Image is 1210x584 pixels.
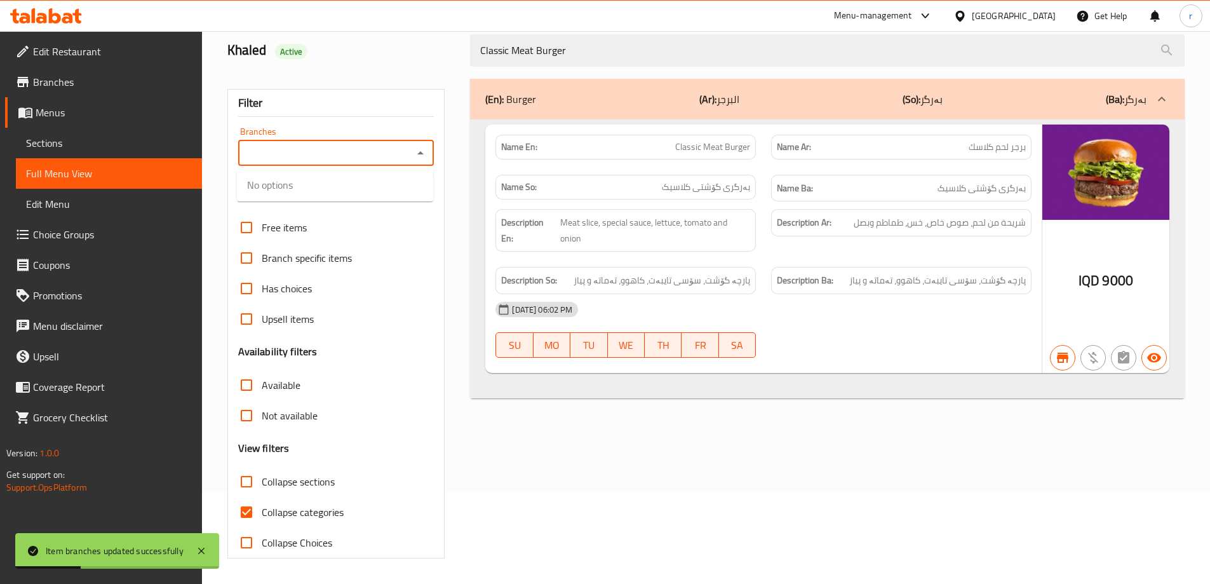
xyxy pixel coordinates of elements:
span: Version: [6,445,37,461]
button: Branch specific item [1050,345,1075,370]
strong: Name En: [501,140,537,154]
button: FR [682,332,718,358]
strong: Name Ba: [777,180,813,196]
a: Menu disclaimer [5,311,202,341]
span: Promotions [33,288,192,303]
strong: Description Ba: [777,273,833,289]
div: Item branches updated successfully [46,544,184,558]
img: mmw_638790205409301930 [1042,125,1169,220]
span: Has choices [262,281,312,296]
span: برجر لحم كلاسك [969,140,1026,154]
div: Filter [238,90,434,117]
div: Active [275,44,308,59]
span: Collapse Choices [262,535,332,550]
button: MO [534,332,570,358]
a: Menus [5,97,202,128]
span: IQD [1079,268,1099,293]
h3: Availability filters [238,344,318,359]
strong: Name So: [501,180,537,194]
span: Full Menu View [26,166,192,181]
button: Not has choices [1111,345,1136,370]
a: Upsell [5,341,202,372]
p: Burger [485,92,536,107]
span: TU [575,336,602,355]
span: شريحة من لحم، صوص خاص، خس، طماطم وبصل [854,215,1026,231]
span: Classic Meat Burger [675,140,750,154]
span: Upsell [33,349,192,364]
span: Coupons [33,257,192,273]
a: Edit Menu [16,189,202,219]
span: Available [262,377,300,393]
b: (Ar): [699,90,716,109]
strong: Description En: [501,215,558,246]
button: SA [719,332,756,358]
input: search [470,34,1185,67]
span: Meat slice, special sauce, lettuce, tomato and onion [560,215,750,246]
a: Branches [5,67,202,97]
span: r [1189,9,1192,23]
p: بەرگر [1106,92,1146,107]
a: Choice Groups [5,219,202,250]
p: بەرگر [903,92,943,107]
button: Close [412,144,429,162]
strong: Name Ar: [777,140,811,154]
a: Support.OpsPlatform [6,479,87,496]
span: Collapse sections [262,474,335,489]
span: MO [539,336,565,355]
b: (En): [485,90,504,109]
span: Collapse categories [262,505,344,520]
a: Coverage Report [5,372,202,402]
span: 1.0.0 [39,445,59,461]
span: Upsell items [262,311,314,327]
div: Menu-management [834,8,912,24]
button: Available [1141,345,1167,370]
a: Coupons [5,250,202,280]
span: بەرگری گۆشتی کلاسیک [938,180,1026,196]
a: Sections [16,128,202,158]
button: TU [570,332,607,358]
b: (Ba): [1106,90,1124,109]
button: TH [645,332,682,358]
span: [DATE] 06:02 PM [507,304,577,316]
h3: View filters [238,441,290,456]
div: (En): Burger(Ar):البرجر(So):بەرگر(Ba):بەرگر [470,119,1185,398]
span: Menus [36,105,192,120]
a: Promotions [5,280,202,311]
span: Coverage Report [33,379,192,395]
strong: Description Ar: [777,215,831,231]
p: البرجر [699,92,739,107]
span: Grocery Checklist [33,410,192,425]
span: Edit Menu [26,196,192,212]
span: بەرگری گۆشتی کلاسیک [662,180,750,194]
a: Full Menu View [16,158,202,189]
button: WE [608,332,645,358]
span: Not available [262,408,318,423]
button: Purchased item [1080,345,1106,370]
span: Choice Groups [33,227,192,242]
span: Active [275,46,308,58]
div: [GEOGRAPHIC_DATA] [972,9,1056,23]
span: Edit Restaurant [33,44,192,59]
h2: Khaled [227,41,455,60]
a: Edit Restaurant [5,36,202,67]
div: (En): Burger(Ar):البرجر(So):بەرگر(Ba):بەرگر [470,79,1185,119]
span: Get support on: [6,466,65,483]
span: Free items [262,220,307,235]
span: SA [724,336,751,355]
span: WE [613,336,640,355]
span: TH [650,336,676,355]
a: Grocery Checklist [5,402,202,433]
strong: Description So: [501,273,557,289]
div: No options [237,168,433,201]
span: Menu disclaimer [33,318,192,334]
span: پارچە گۆشت، سۆسی تایبەت، کاهوو، تەماتە و پیاز [849,273,1026,289]
span: Sections [26,135,192,151]
span: FR [687,336,713,355]
span: پارچە گۆشت، سۆسی تایبەت، کاهوو، تەماتە و پیاز [574,273,750,289]
span: SU [501,336,528,355]
span: 9000 [1102,268,1133,293]
button: SU [495,332,533,358]
span: Branches [33,74,192,90]
span: Branch specific items [262,250,352,266]
b: (So): [903,90,920,109]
